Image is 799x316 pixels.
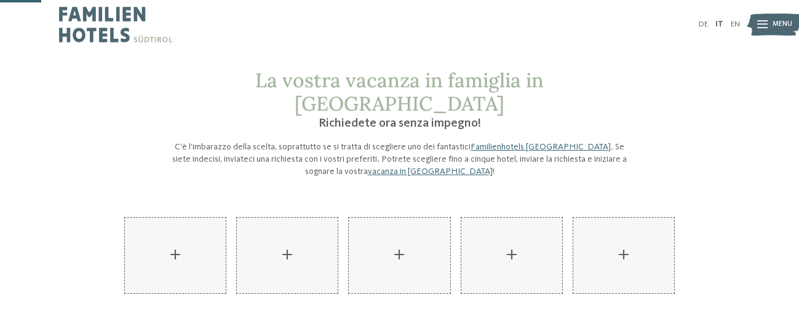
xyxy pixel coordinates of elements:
a: IT [715,20,723,28]
span: La vostra vacanza in famiglia in [GEOGRAPHIC_DATA] [255,68,544,116]
a: EN [731,20,740,28]
a: DE [699,20,708,28]
a: Familienhotels [GEOGRAPHIC_DATA] [471,143,611,151]
span: Menu [773,20,792,30]
p: C’è l’imbarazzo della scelta, soprattutto se si tratta di scegliere uno dei fantastici . Se siete... [166,141,634,178]
span: Richiedete ora senza impegno! [319,117,481,130]
a: vacanza in [GEOGRAPHIC_DATA] [368,167,493,176]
